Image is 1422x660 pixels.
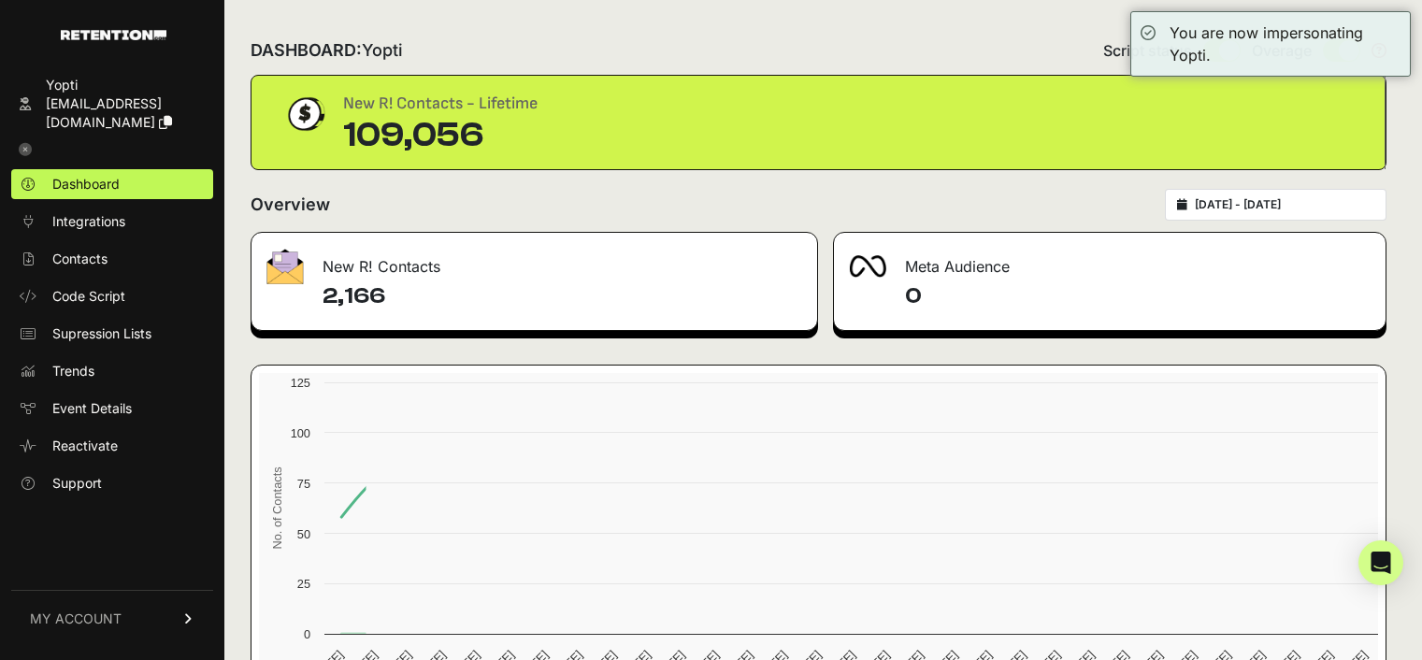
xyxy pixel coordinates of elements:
[46,95,162,130] span: [EMAIL_ADDRESS][DOMAIN_NAME]
[849,255,886,278] img: fa-meta-2f981b61bb99beabf952f7030308934f19ce035c18b003e963880cc3fabeebb7.png
[52,362,94,380] span: Trends
[30,610,122,628] span: MY ACCOUNT
[11,468,213,498] a: Support
[343,117,538,154] div: 109,056
[52,324,151,343] span: Supression Lists
[291,426,310,440] text: 100
[343,91,538,117] div: New R! Contacts - Lifetime
[11,431,213,461] a: Reactivate
[61,30,166,40] img: Retention.com
[323,281,802,311] h4: 2,166
[11,169,213,199] a: Dashboard
[1103,39,1192,62] span: Script status
[1170,22,1400,66] div: You are now impersonating Yopti.
[266,249,304,284] img: fa-envelope-19ae18322b30453b285274b1b8af3d052b27d846a4fbe8435d1a52b978f639a2.png
[52,212,125,231] span: Integrations
[52,399,132,418] span: Event Details
[362,40,403,60] span: Yopti
[11,590,213,647] a: MY ACCOUNT
[52,287,125,306] span: Code Script
[1358,540,1403,585] div: Open Intercom Messenger
[52,474,102,493] span: Support
[297,527,310,541] text: 50
[11,356,213,386] a: Trends
[52,250,108,268] span: Contacts
[281,91,328,137] img: dollar-coin-05c43ed7efb7bc0c12610022525b4bbbb207c7efeef5aecc26f025e68dcafac9.png
[52,437,118,455] span: Reactivate
[291,376,310,390] text: 125
[834,233,1386,289] div: Meta Audience
[11,281,213,311] a: Code Script
[297,577,310,591] text: 25
[11,207,213,237] a: Integrations
[52,175,120,194] span: Dashboard
[46,76,206,94] div: Yopti
[297,477,310,491] text: 75
[270,466,284,549] text: No. of Contacts
[304,627,310,641] text: 0
[251,37,403,64] h2: DASHBOARD:
[11,394,213,423] a: Event Details
[905,281,1372,311] h4: 0
[11,244,213,274] a: Contacts
[11,70,213,137] a: Yopti [EMAIL_ADDRESS][DOMAIN_NAME]
[11,319,213,349] a: Supression Lists
[251,233,817,289] div: New R! Contacts
[251,192,330,218] h2: Overview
